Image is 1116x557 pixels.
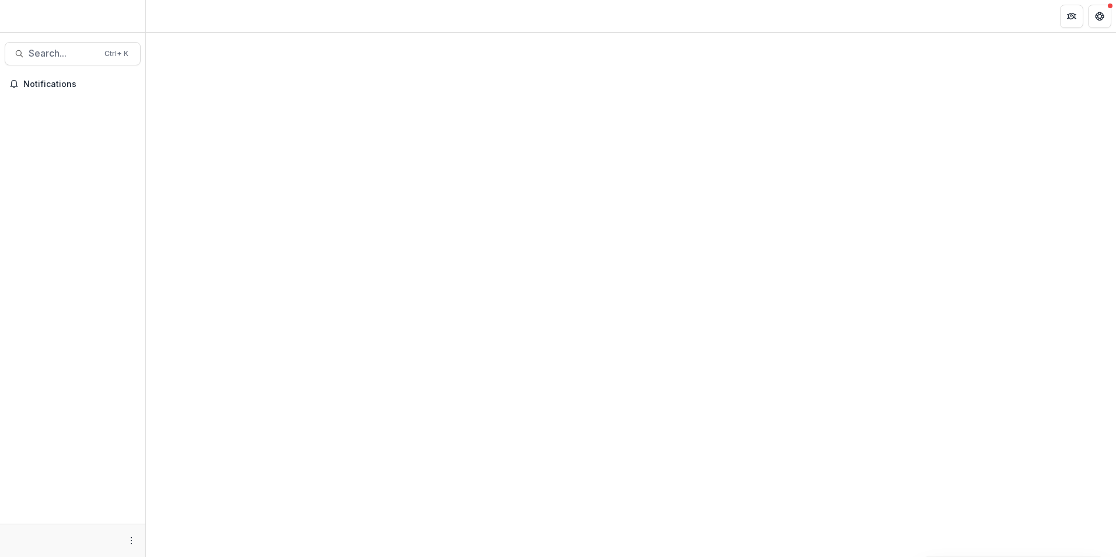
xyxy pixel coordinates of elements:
button: Get Help [1088,5,1111,28]
div: Ctrl + K [102,47,131,60]
button: More [124,534,138,548]
span: Notifications [23,79,136,89]
button: Search... [5,42,141,65]
nav: breadcrumb [151,8,200,25]
button: Partners [1060,5,1083,28]
span: Search... [29,48,97,59]
button: Notifications [5,75,141,93]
